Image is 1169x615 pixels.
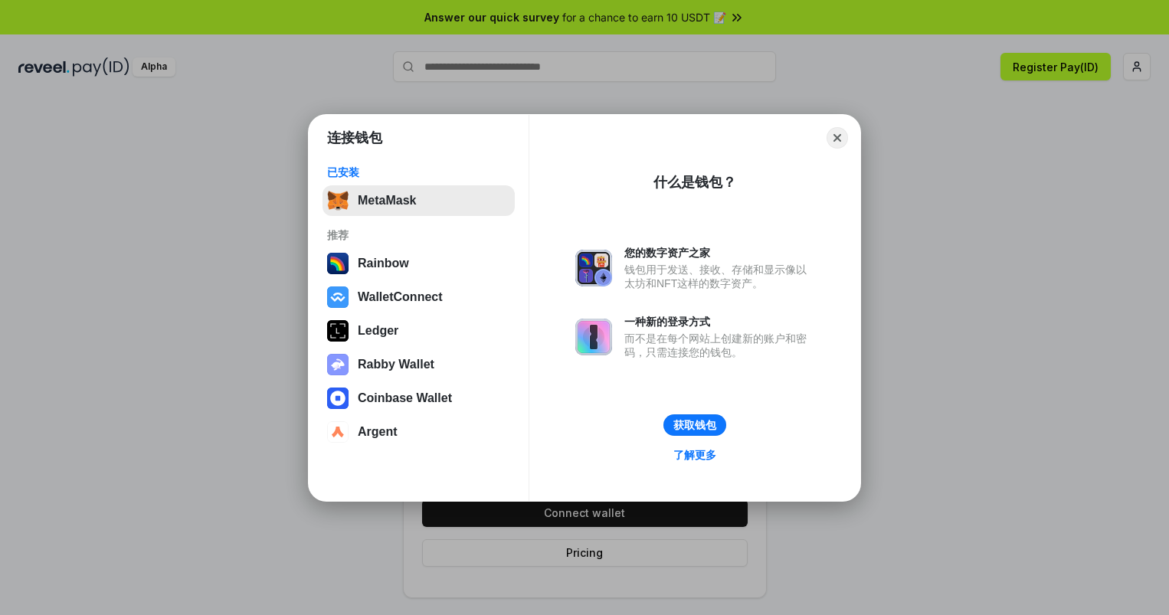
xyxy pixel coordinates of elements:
button: Argent [323,417,515,447]
h1: 连接钱包 [327,129,382,147]
button: Rabby Wallet [323,349,515,380]
div: Rainbow [358,257,409,270]
img: svg+xml,%3Csvg%20width%3D%22120%22%20height%3D%22120%22%20viewBox%3D%220%200%20120%20120%22%20fil... [327,253,349,274]
div: 已安装 [327,165,510,179]
button: 获取钱包 [663,414,726,436]
img: svg+xml,%3Csvg%20xmlns%3D%22http%3A%2F%2Fwww.w3.org%2F2000%2Fsvg%22%20fill%3D%22none%22%20viewBox... [575,250,612,286]
div: WalletConnect [358,290,443,304]
div: 什么是钱包？ [653,173,736,191]
div: 获取钱包 [673,418,716,432]
div: Ledger [358,324,398,338]
img: svg+xml,%3Csvg%20xmlns%3D%22http%3A%2F%2Fwww.w3.org%2F2000%2Fsvg%22%20fill%3D%22none%22%20viewBox... [327,354,349,375]
a: 了解更多 [664,445,725,465]
button: Rainbow [323,248,515,279]
button: Ledger [323,316,515,346]
div: 而不是在每个网站上创建新的账户和密码，只需连接您的钱包。 [624,332,814,359]
img: svg+xml,%3Csvg%20xmlns%3D%22http%3A%2F%2Fwww.w3.org%2F2000%2Fsvg%22%20fill%3D%22none%22%20viewBox... [575,319,612,355]
div: 一种新的登录方式 [624,315,814,329]
div: Rabby Wallet [358,358,434,371]
img: svg+xml,%3Csvg%20width%3D%2228%22%20height%3D%2228%22%20viewBox%3D%220%200%2028%2028%22%20fill%3D... [327,421,349,443]
button: MetaMask [323,185,515,216]
div: Coinbase Wallet [358,391,452,405]
div: 了解更多 [673,448,716,462]
div: 您的数字资产之家 [624,246,814,260]
div: MetaMask [358,194,416,208]
button: WalletConnect [323,282,515,312]
img: svg+xml,%3Csvg%20fill%3D%22none%22%20height%3D%2233%22%20viewBox%3D%220%200%2035%2033%22%20width%... [327,190,349,211]
button: Coinbase Wallet [323,383,515,414]
img: svg+xml,%3Csvg%20width%3D%2228%22%20height%3D%2228%22%20viewBox%3D%220%200%2028%2028%22%20fill%3D... [327,286,349,308]
img: svg+xml,%3Csvg%20width%3D%2228%22%20height%3D%2228%22%20viewBox%3D%220%200%2028%2028%22%20fill%3D... [327,388,349,409]
div: 推荐 [327,228,510,242]
img: svg+xml,%3Csvg%20xmlns%3D%22http%3A%2F%2Fwww.w3.org%2F2000%2Fsvg%22%20width%3D%2228%22%20height%3... [327,320,349,342]
button: Close [827,127,848,149]
div: Argent [358,425,398,439]
div: 钱包用于发送、接收、存储和显示像以太坊和NFT这样的数字资产。 [624,263,814,290]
